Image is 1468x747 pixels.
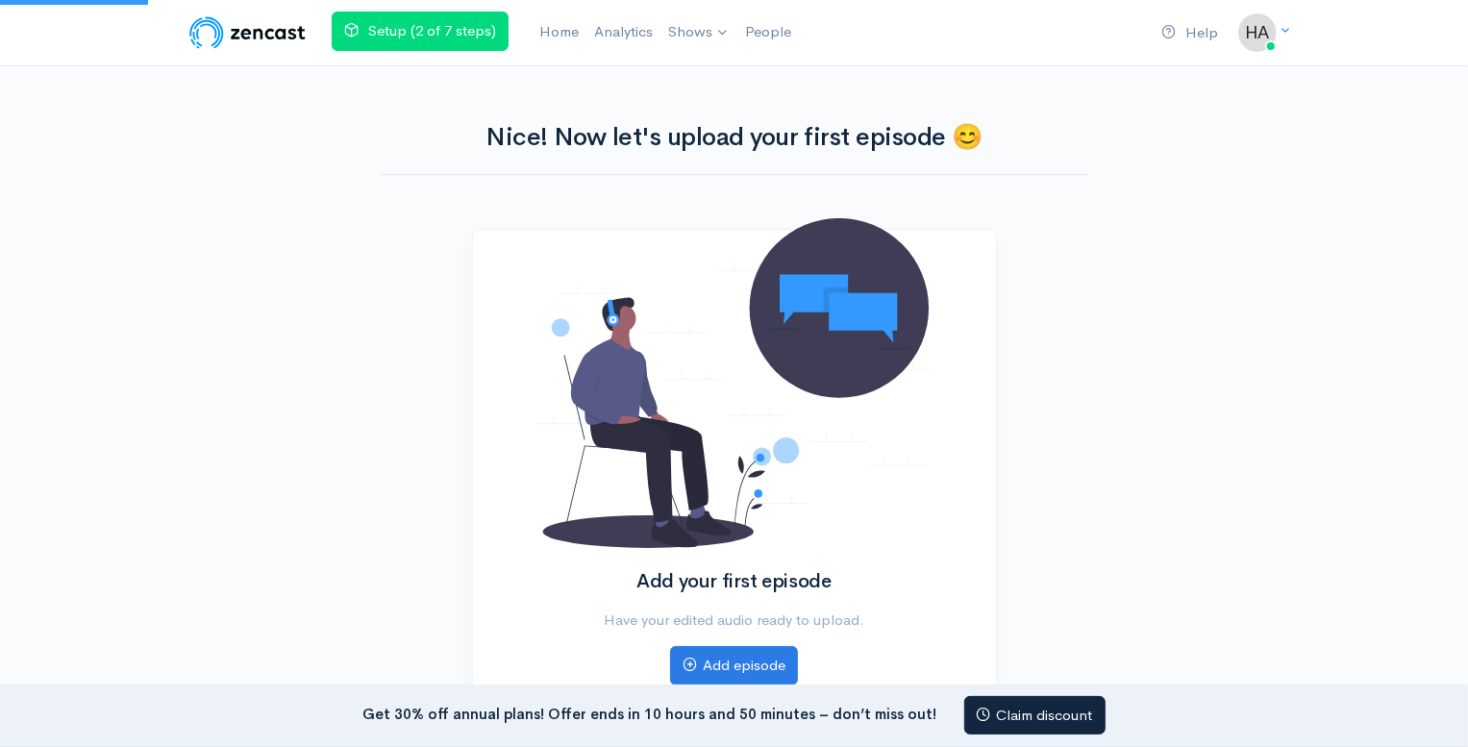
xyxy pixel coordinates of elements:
a: Analytics [586,12,660,53]
img: No podcasts added [537,218,931,547]
a: People [737,12,799,53]
a: Add episode [670,646,798,685]
h1: Nice! Now let's upload your first episode 😊 [381,124,1088,152]
img: ... [1238,13,1277,52]
img: ZenCast Logo [187,13,309,52]
a: Home [532,12,586,53]
strong: Get 30% off annual plans! Offer ends in 10 hours and 50 minutes – don’t miss out! [363,704,937,722]
h2: Add your first episode [537,571,931,592]
a: Setup (2 of 7 steps) [332,12,509,51]
a: Claim discount [964,696,1106,735]
p: Have your edited audio ready to upload. [537,610,931,632]
a: Shows [660,12,737,54]
a: Help [1155,12,1227,54]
